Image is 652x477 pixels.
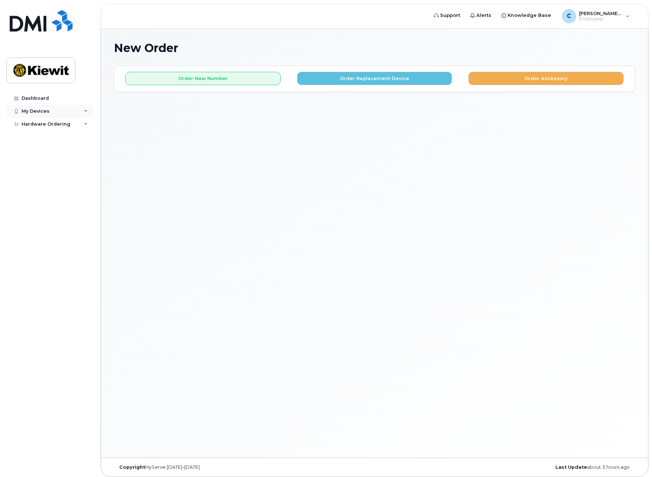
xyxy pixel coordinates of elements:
div: about 3 hours ago [461,464,635,470]
strong: Last Update [555,464,587,470]
button: Order Accessory [468,72,624,85]
strong: Copyright [119,464,145,470]
h1: New Order [114,42,635,54]
button: Order New Number [125,72,281,85]
iframe: Messenger Launcher [621,446,647,472]
div: MyServe [DATE]–[DATE] [114,464,288,470]
button: Order Replacement Device [297,72,452,85]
